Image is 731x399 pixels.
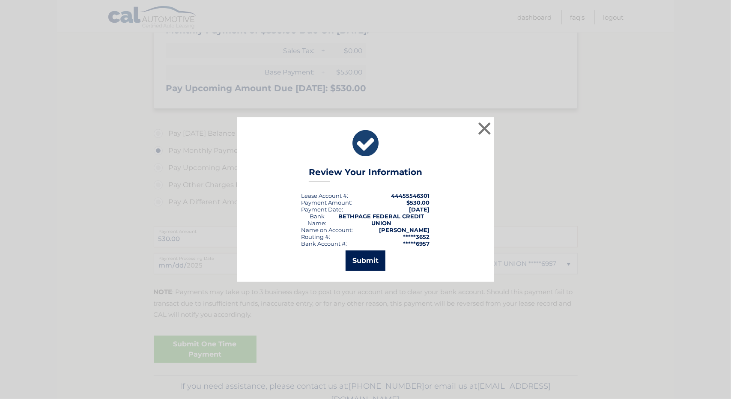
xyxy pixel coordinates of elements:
[301,206,342,213] span: Payment Date
[379,226,430,233] strong: [PERSON_NAME]
[301,206,343,213] div: :
[301,226,353,233] div: Name on Account:
[338,213,424,226] strong: BETHPAGE FEDERAL CREDIT UNION
[301,192,349,199] div: Lease Account #:
[409,206,430,213] span: [DATE]
[309,167,422,182] h3: Review Your Information
[476,120,493,137] button: ×
[391,192,430,199] strong: 44455546301
[301,199,353,206] div: Payment Amount:
[407,199,430,206] span: $530.00
[301,213,333,226] div: Bank Name:
[301,233,331,240] div: Routing #:
[346,250,385,271] button: Submit
[301,240,347,247] div: Bank Account #:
